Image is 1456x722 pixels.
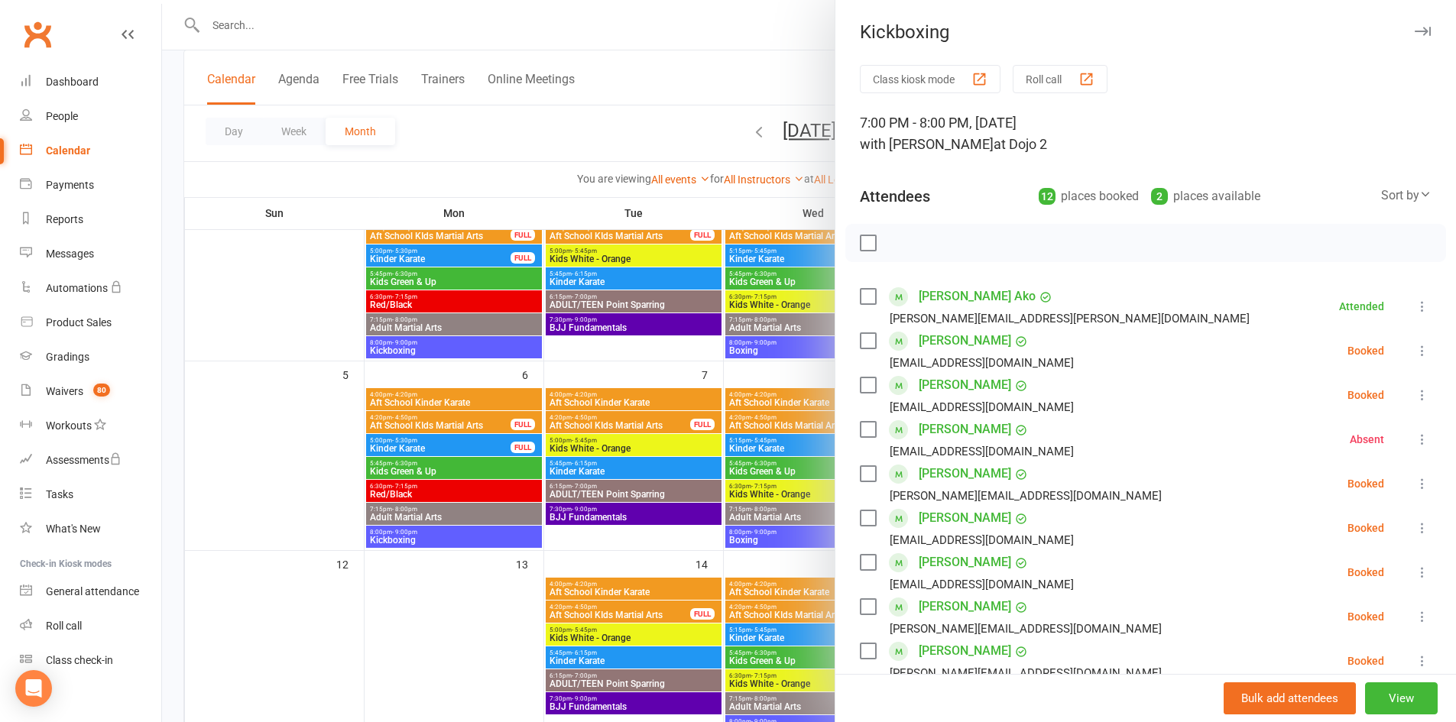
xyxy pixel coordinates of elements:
[919,594,1011,619] a: [PERSON_NAME]
[20,99,161,134] a: People
[20,168,161,202] a: Payments
[890,486,1162,506] div: [PERSON_NAME][EMAIL_ADDRESS][DOMAIN_NAME]
[46,179,94,191] div: Payments
[20,340,161,374] a: Gradings
[890,619,1162,639] div: [PERSON_NAME][EMAIL_ADDRESS][DOMAIN_NAME]
[919,506,1011,530] a: [PERSON_NAME]
[20,271,161,306] a: Automations
[1151,186,1260,207] div: places available
[1039,188,1056,205] div: 12
[1151,188,1168,205] div: 2
[1347,656,1384,666] div: Booked
[919,639,1011,663] a: [PERSON_NAME]
[46,488,73,500] div: Tasks
[835,21,1456,43] div: Kickboxing
[46,213,83,225] div: Reports
[919,461,1011,486] a: [PERSON_NAME]
[1039,186,1139,207] div: places booked
[46,110,78,122] div: People
[20,478,161,512] a: Tasks
[18,15,57,53] a: Clubworx
[46,585,139,597] div: General attendance
[860,136,994,152] span: with [PERSON_NAME]
[860,112,1432,155] div: 7:00 PM - 8:00 PM, [DATE]
[46,282,108,294] div: Automations
[46,523,101,535] div: What's New
[1347,611,1384,622] div: Booked
[860,65,1000,93] button: Class kiosk mode
[20,575,161,609] a: General attendance kiosk mode
[46,144,90,157] div: Calendar
[20,409,161,443] a: Workouts
[890,663,1162,683] div: [PERSON_NAME][EMAIL_ADDRESS][DOMAIN_NAME]
[20,443,161,478] a: Assessments
[46,351,89,363] div: Gradings
[46,654,113,666] div: Class check-in
[1347,567,1384,578] div: Booked
[890,530,1074,550] div: [EMAIL_ADDRESS][DOMAIN_NAME]
[919,417,1011,442] a: [PERSON_NAME]
[20,202,161,237] a: Reports
[1339,301,1384,312] div: Attended
[20,512,161,546] a: What's New
[1365,682,1438,714] button: View
[860,186,930,207] div: Attendees
[890,442,1074,461] div: [EMAIL_ADDRESS][DOMAIN_NAME]
[919,550,1011,575] a: [PERSON_NAME]
[20,237,161,271] a: Messages
[46,76,99,88] div: Dashboard
[46,620,82,632] div: Roll call
[20,134,161,168] a: Calendar
[919,373,1011,397] a: [PERSON_NAME]
[46,454,122,466] div: Assessments
[1013,65,1107,93] button: Roll call
[890,353,1074,373] div: [EMAIL_ADDRESS][DOMAIN_NAME]
[93,384,110,397] span: 80
[1224,682,1356,714] button: Bulk add attendees
[20,306,161,340] a: Product Sales
[890,575,1074,594] div: [EMAIL_ADDRESS][DOMAIN_NAME]
[919,329,1011,353] a: [PERSON_NAME]
[46,419,92,432] div: Workouts
[1350,434,1384,445] div: Absent
[1381,186,1432,206] div: Sort by
[46,316,112,329] div: Product Sales
[1347,478,1384,489] div: Booked
[1347,390,1384,400] div: Booked
[20,65,161,99] a: Dashboard
[46,385,83,397] div: Waivers
[20,374,161,409] a: Waivers 80
[15,670,52,707] div: Open Intercom Messenger
[20,643,161,678] a: Class kiosk mode
[890,397,1074,417] div: [EMAIL_ADDRESS][DOMAIN_NAME]
[919,284,1036,309] a: [PERSON_NAME] Ako
[890,309,1250,329] div: [PERSON_NAME][EMAIL_ADDRESS][PERSON_NAME][DOMAIN_NAME]
[20,609,161,643] a: Roll call
[1347,523,1384,533] div: Booked
[46,248,94,260] div: Messages
[1347,345,1384,356] div: Booked
[994,136,1047,152] span: at Dojo 2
